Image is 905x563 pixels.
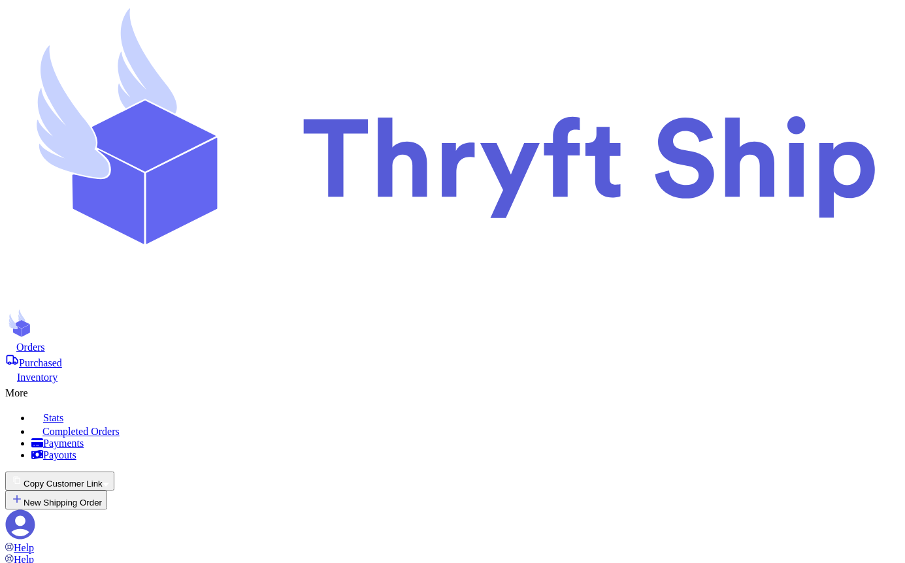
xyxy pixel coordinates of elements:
a: Purchased [5,353,900,369]
div: More [5,383,900,399]
a: Stats [31,410,900,424]
button: Copy Customer Link [5,472,114,491]
button: New Shipping Order [5,491,107,509]
a: Inventory [5,369,900,383]
span: Completed Orders [42,426,120,437]
a: Payouts [31,449,900,461]
span: Help [14,542,34,553]
a: Completed Orders [31,424,900,438]
a: Payments [31,438,900,449]
span: Orders [16,342,45,353]
span: Inventory [17,372,58,383]
span: Purchased [19,357,62,368]
span: Payouts [43,449,76,460]
a: Help [5,542,34,553]
span: Stats [43,412,63,423]
a: Orders [5,340,900,353]
span: Payments [43,438,84,449]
